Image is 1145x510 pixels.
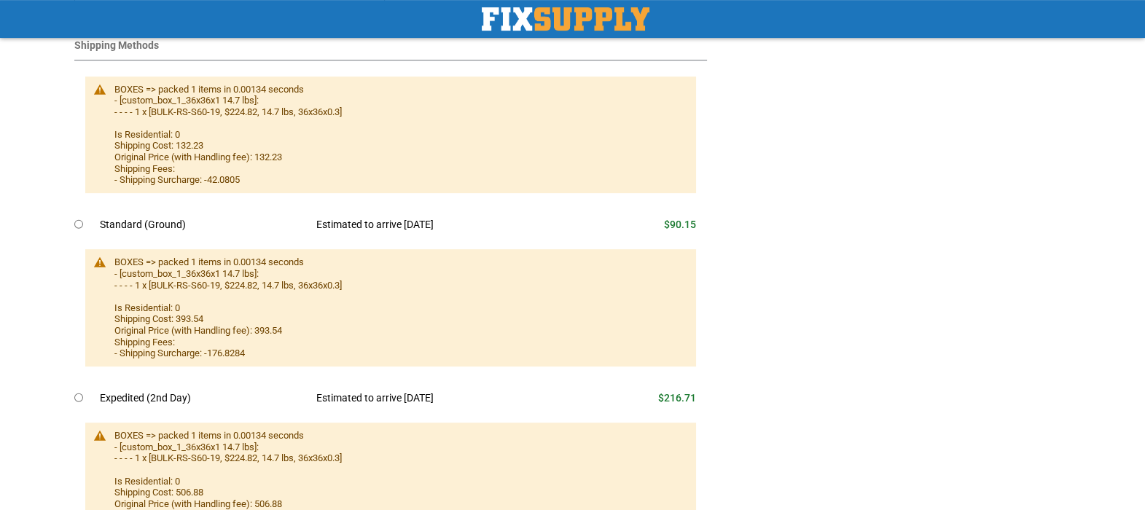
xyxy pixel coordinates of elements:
[658,392,696,404] span: $216.71
[100,209,306,240] td: Standard (Ground)
[664,219,696,230] span: $90.15
[482,7,649,31] img: Fix Industrial Supply
[305,209,587,240] td: Estimated to arrive [DATE]
[74,38,708,60] div: Shipping Methods
[482,7,649,31] a: store logo
[114,256,682,358] div: BOXES => packed 1 items in 0.00134 seconds - [custom_box_1_36x36x1 14.7 lbs]: - - - - 1 x [BULK-R...
[305,382,587,414] td: Estimated to arrive [DATE]
[100,382,306,414] td: Expedited (2nd Day)
[114,84,682,186] div: BOXES => packed 1 items in 0.00134 seconds - [custom_box_1_36x36x1 14.7 lbs]: - - - - 1 x [BULK-R...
